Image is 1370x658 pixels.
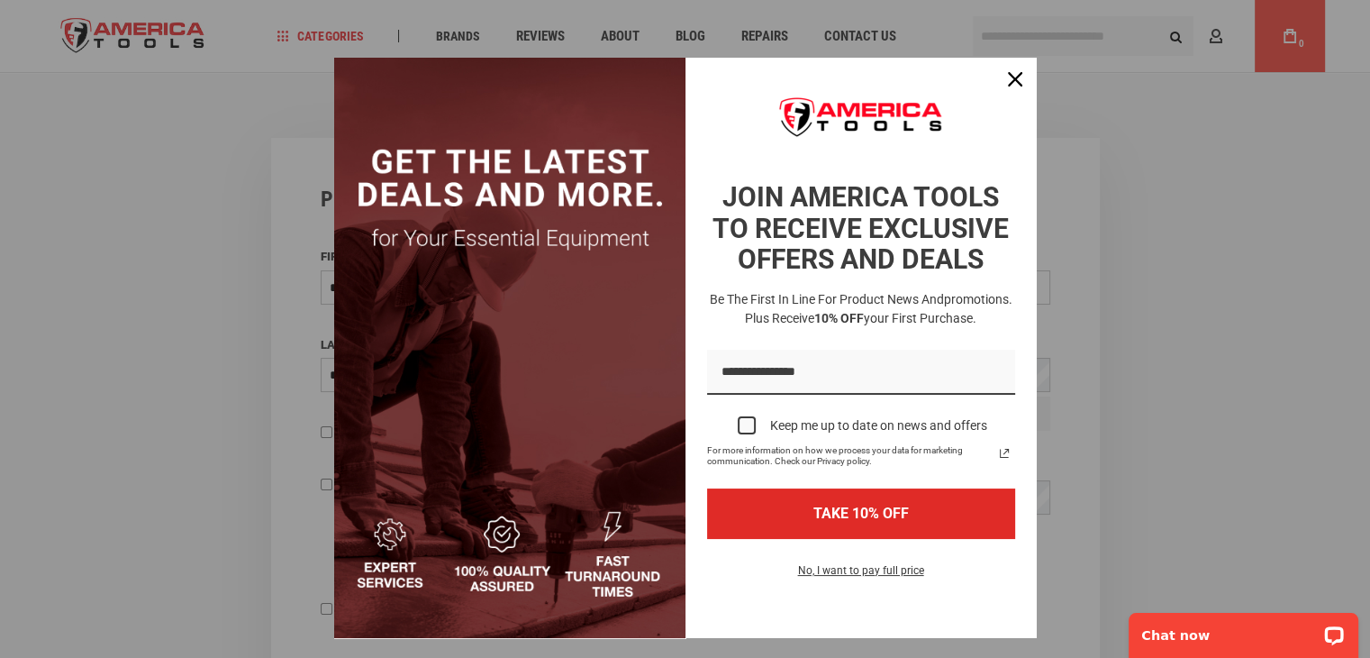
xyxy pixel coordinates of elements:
[703,290,1019,328] h3: Be the first in line for product news and
[707,445,993,467] span: For more information on how we process your data for marketing communication. Check our Privacy p...
[770,418,987,434] div: Keep me up to date on news and offers
[993,443,1015,464] a: Read our Privacy Policy
[993,58,1037,101] button: Close
[712,181,1009,275] strong: JOIN AMERICA TOOLS TO RECEIVE EXCLUSIVE OFFERS AND DEALS
[993,443,1015,464] svg: link icon
[745,292,1012,325] span: promotions. Plus receive your first purchase.
[707,489,1015,538] button: TAKE 10% OFF
[784,561,939,591] button: No, I want to pay full price
[814,311,864,325] strong: 10% OFF
[1008,72,1022,87] svg: close icon
[707,350,1015,396] input: Email field
[1117,601,1370,658] iframe: LiveChat chat widget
